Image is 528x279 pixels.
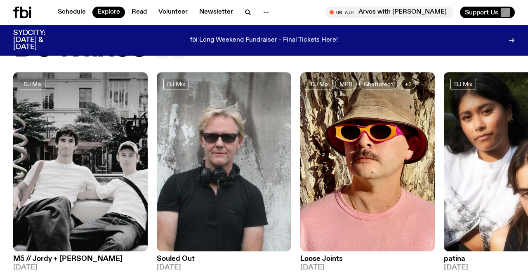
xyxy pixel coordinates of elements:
[20,79,45,89] a: DJ Mix
[167,81,185,87] span: DJ Mix
[157,256,291,263] h3: Souled Out
[127,7,152,18] a: Read
[405,81,412,87] span: +2
[13,32,146,63] h2: DJ Mixes
[300,251,435,271] a: Loose Joints[DATE]
[335,79,357,89] a: MPB
[194,7,238,18] a: Newsletter
[364,81,394,87] span: Ghettotech
[450,79,476,89] a: DJ Mix
[325,7,453,18] button: On AirArvos with [PERSON_NAME]
[401,79,416,89] button: +2
[157,251,291,271] a: Souled Out[DATE]
[13,30,66,51] h3: SYDCITY: [DATE] & [DATE]
[300,264,435,271] span: [DATE]
[24,81,42,87] span: DJ Mix
[13,256,148,263] h3: M5 // Jordy + [PERSON_NAME]
[13,264,148,271] span: [DATE]
[13,251,148,271] a: M5 // Jordy + [PERSON_NAME][DATE]
[454,81,472,87] span: DJ Mix
[359,79,398,89] a: Ghettotech
[311,81,329,87] span: DJ Mix
[53,7,91,18] a: Schedule
[163,79,189,89] a: DJ Mix
[307,79,332,89] a: DJ Mix
[460,7,515,18] button: Support Us
[157,264,291,271] span: [DATE]
[92,7,125,18] a: Explore
[153,7,193,18] a: Volunteer
[190,37,338,44] p: fbi Long Weekend Fundraiser - Final Tickets Here!
[300,72,435,251] img: Tyson stands in front of a paperbark tree wearing orange sunglasses, a suede bucket hat and a pin...
[339,81,352,87] span: MPB
[300,256,435,263] h3: Loose Joints
[157,72,291,251] img: Stephen looks directly at the camera, wearing a black tee, black sunglasses and headphones around...
[465,9,498,16] span: Support Us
